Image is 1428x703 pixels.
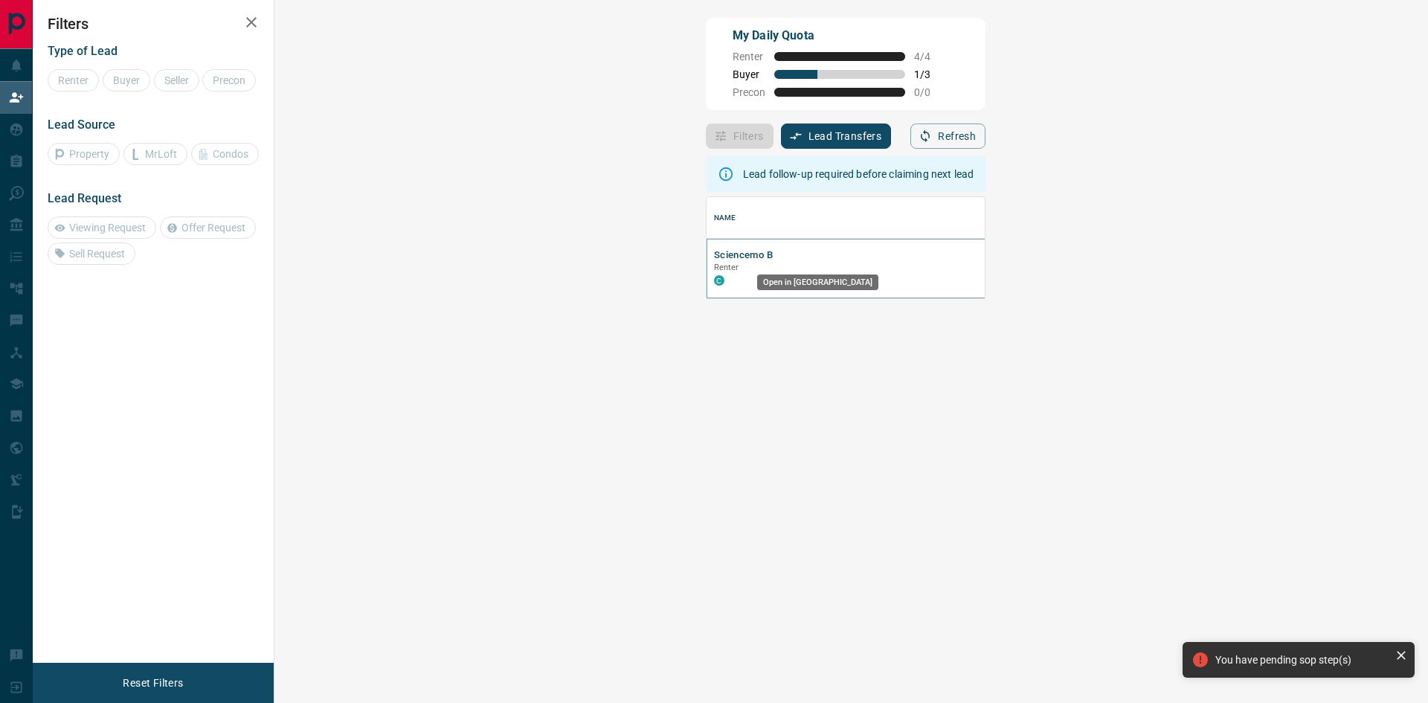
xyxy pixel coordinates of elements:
p: My Daily Quota [733,27,947,45]
div: condos.ca [714,275,724,286]
span: Type of Lead [48,44,118,58]
div: Lead follow-up required before claiming next lead [743,161,974,187]
span: Buyer [733,68,765,80]
span: 4 / 4 [914,51,947,62]
span: Renter [733,51,765,62]
span: Renter [714,263,739,272]
div: Name [707,197,1233,239]
span: Precon [733,86,765,98]
button: Reset Filters [113,670,193,696]
span: Lead Source [48,118,115,132]
button: Lead Transfers [781,123,892,149]
button: Sciencemo B [714,248,773,263]
div: You have pending sop step(s) [1215,654,1389,666]
span: 0 / 0 [914,86,947,98]
span: Lead Request [48,191,121,205]
div: Open in [GEOGRAPHIC_DATA] [757,275,878,290]
span: 1 / 3 [914,68,947,80]
button: Refresh [910,123,985,149]
div: Name [714,197,736,239]
h2: Filters [48,15,259,33]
